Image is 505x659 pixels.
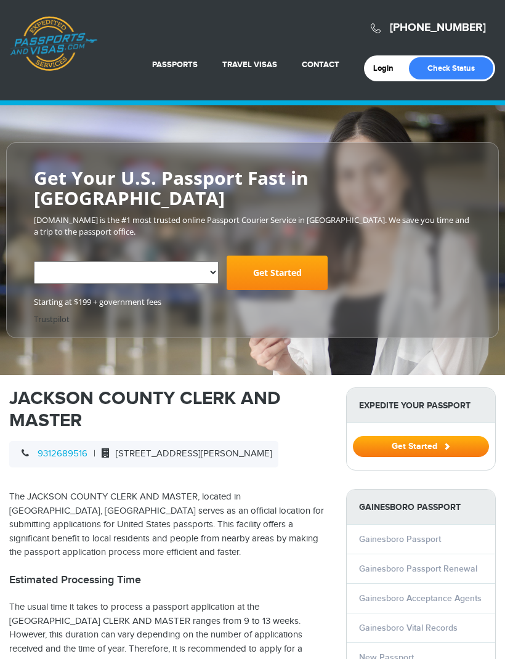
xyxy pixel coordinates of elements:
a: Get Started [353,441,489,451]
a: Gainesboro Passport Renewal [359,564,477,574]
a: Gainesboro Acceptance Agents [359,593,482,604]
a: Login [373,63,402,73]
h2: Estimated Processing Time [9,573,328,587]
span: Starting at $199 + government fees [34,296,471,308]
a: Passports & [DOMAIN_NAME] [10,16,97,71]
a: Passports [152,60,198,70]
strong: Gainesboro Passport [347,490,495,525]
h1: JACKSON COUNTY CLERK AND MASTER [9,387,328,432]
a: Gainesboro Passport [359,534,441,544]
span: [STREET_ADDRESS][PERSON_NAME] [95,448,272,459]
a: Gainesboro Vital Records [359,623,458,633]
div: | [9,441,278,467]
a: Get Started [227,256,328,290]
a: Trustpilot [34,314,70,325]
button: Get Started [353,436,489,457]
p: [DOMAIN_NAME] is the #1 most trusted online Passport Courier Service in [GEOGRAPHIC_DATA]. We sav... [34,214,471,237]
a: [PHONE_NUMBER] [390,21,486,34]
a: Travel Visas [222,60,277,70]
a: Check Status [409,57,493,79]
a: 9312689516 [38,448,87,459]
a: Contact [302,60,339,70]
p: The JACKSON COUNTY CLERK AND MASTER, located in [GEOGRAPHIC_DATA], [GEOGRAPHIC_DATA] serves as an... [9,490,328,560]
h2: Get Your U.S. Passport Fast in [GEOGRAPHIC_DATA] [34,168,471,208]
strong: Expedite Your Passport [347,388,495,423]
